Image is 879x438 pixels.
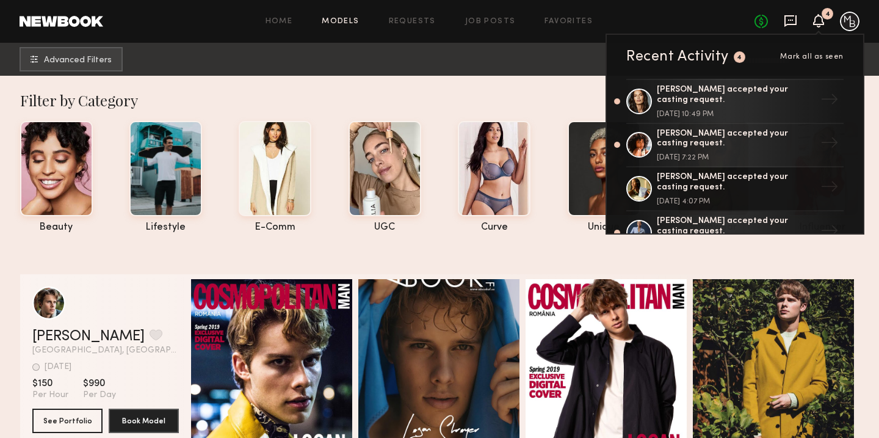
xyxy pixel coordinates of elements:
[816,173,844,205] div: →
[780,53,844,60] span: Mark all as seen
[266,18,293,26] a: Home
[568,222,640,233] div: unique
[20,222,93,233] div: beauty
[657,216,816,237] div: [PERSON_NAME] accepted your casting request.
[45,363,71,371] div: [DATE]
[657,111,816,118] div: [DATE] 10:49 PM
[44,56,112,65] span: Advanced Filters
[816,129,844,161] div: →
[825,11,830,18] div: 4
[657,154,816,161] div: [DATE] 7:22 PM
[458,222,530,233] div: curve
[737,54,742,61] div: 4
[32,409,103,433] button: See Portfolio
[32,390,68,401] span: Per Hour
[32,346,179,355] span: [GEOGRAPHIC_DATA], [GEOGRAPHIC_DATA]
[626,79,844,124] a: [PERSON_NAME] accepted your casting request.[DATE] 10:49 PM→
[626,124,844,168] a: [PERSON_NAME] accepted your casting request.[DATE] 7:22 PM→
[83,378,116,390] span: $990
[657,129,816,150] div: [PERSON_NAME] accepted your casting request.
[657,172,816,193] div: [PERSON_NAME] accepted your casting request.
[816,217,844,249] div: →
[109,409,179,433] button: Book Model
[349,222,421,233] div: UGC
[322,18,359,26] a: Models
[20,90,859,110] div: Filter by Category
[20,47,123,71] button: Advanced Filters
[32,329,145,344] a: [PERSON_NAME]
[657,85,816,106] div: [PERSON_NAME] accepted your casting request.
[626,49,729,64] div: Recent Activity
[32,378,68,390] span: $150
[816,86,844,117] div: →
[626,167,844,211] a: [PERSON_NAME] accepted your casting request.[DATE] 4:07 PM→
[239,222,311,233] div: e-comm
[465,18,516,26] a: Job Posts
[626,211,844,255] a: [PERSON_NAME] accepted your casting request.→
[657,198,816,205] div: [DATE] 4:07 PM
[544,18,593,26] a: Favorites
[129,222,202,233] div: lifestyle
[389,18,436,26] a: Requests
[83,390,116,401] span: Per Day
